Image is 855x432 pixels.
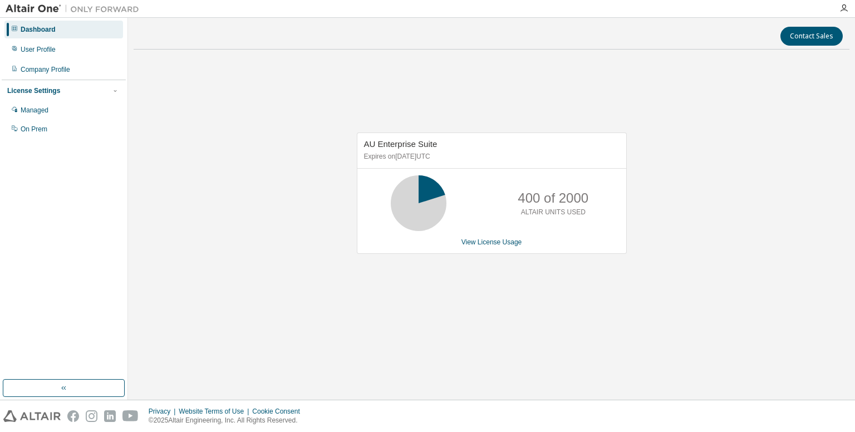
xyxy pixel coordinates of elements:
p: © 2025 Altair Engineering, Inc. All Rights Reserved. [149,416,307,425]
img: youtube.svg [122,410,139,422]
p: ALTAIR UNITS USED [521,208,586,217]
div: Dashboard [21,25,56,34]
div: Cookie Consent [252,407,306,416]
img: Altair One [6,3,145,14]
p: Expires on [DATE] UTC [364,152,617,161]
a: View License Usage [461,238,522,246]
img: linkedin.svg [104,410,116,422]
div: Privacy [149,407,179,416]
img: altair_logo.svg [3,410,61,422]
div: Website Terms of Use [179,407,252,416]
img: instagram.svg [86,410,97,422]
div: Company Profile [21,65,70,74]
button: Contact Sales [780,27,843,46]
img: facebook.svg [67,410,79,422]
div: License Settings [7,86,60,95]
p: 400 of 2000 [518,189,588,208]
div: User Profile [21,45,56,54]
div: On Prem [21,125,47,134]
div: Managed [21,106,48,115]
span: AU Enterprise Suite [364,139,438,149]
